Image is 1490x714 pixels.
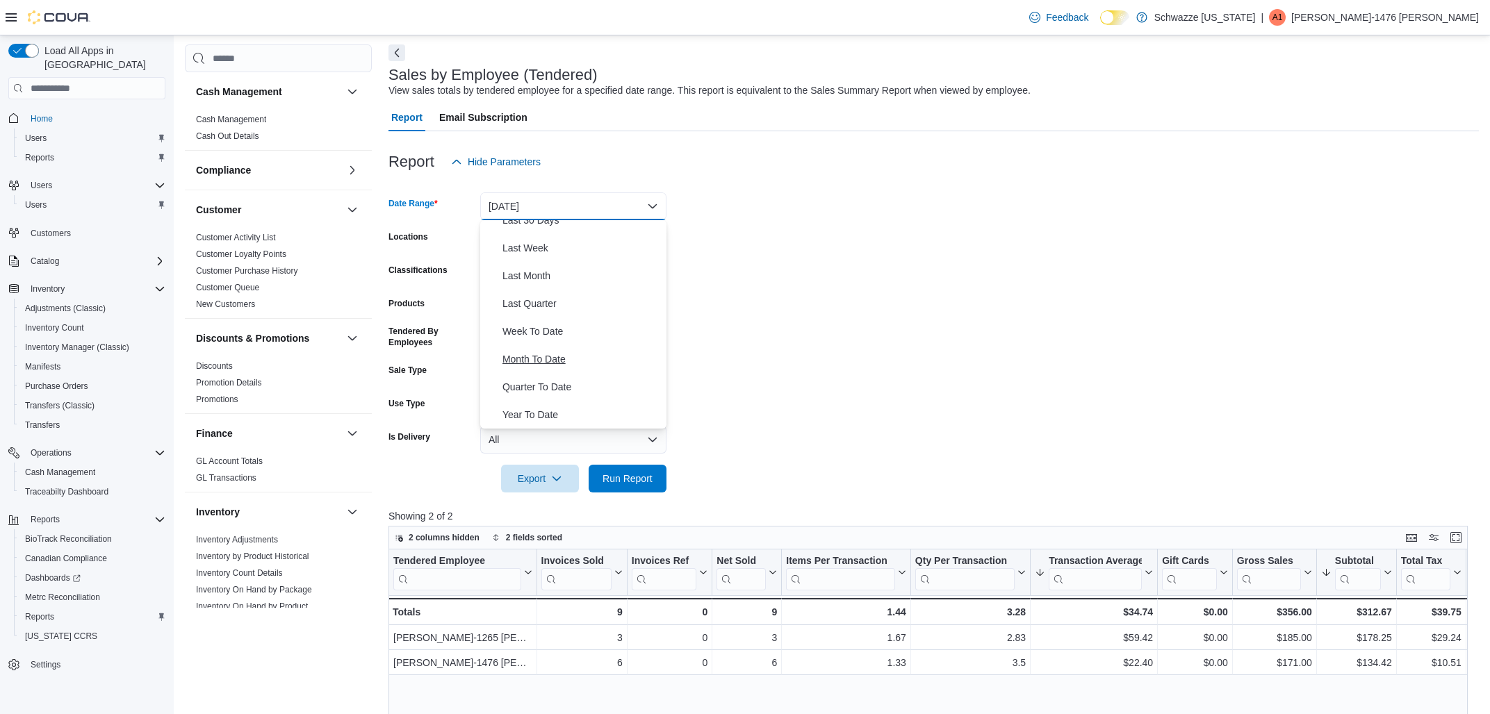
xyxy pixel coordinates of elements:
[393,555,532,590] button: Tendered Employee
[1162,655,1228,672] div: $0.00
[915,555,1026,590] button: Qty Per Transaction
[25,656,66,673] a: Settings
[786,555,895,568] div: Items Per Transaction
[19,130,52,147] a: Users
[409,532,480,543] span: 2 columns hidden
[1035,630,1153,647] div: $59.42
[915,555,1015,590] div: Qty Per Transaction
[541,555,611,568] div: Invoices Sold
[19,300,111,317] a: Adjustments (Classic)
[14,318,171,338] button: Inventory Count
[196,331,341,345] button: Discounts & Promotions
[196,360,233,372] span: Discounts
[196,283,259,292] a: Customer Queue
[445,148,546,176] button: Hide Parameters
[393,630,532,647] div: [PERSON_NAME]-1265 [PERSON_NAME]
[14,463,171,482] button: Cash Management
[388,44,405,61] button: Next
[393,555,521,590] div: Tendered Employee
[388,83,1031,98] div: View sales totals by tendered employee for a specified date range. This report is equivalent to t...
[717,655,777,672] div: 6
[14,376,171,396] button: Purchase Orders
[717,604,777,620] div: 9
[25,303,106,314] span: Adjustments (Classic)
[393,604,532,620] div: Totals
[19,628,165,645] span: Washington CCRS
[1237,655,1312,672] div: $171.00
[393,555,521,568] div: Tendered Employee
[344,504,361,520] button: Inventory
[25,656,165,673] span: Settings
[19,417,65,433] a: Transfers
[19,358,165,375] span: Manifests
[1401,555,1450,568] div: Total Tax
[388,67,598,83] h3: Sales by Employee (Tendered)
[25,511,165,528] span: Reports
[196,232,276,243] span: Customer Activity List
[25,381,88,392] span: Purchase Orders
[196,456,263,467] span: GL Account Totals
[1261,9,1263,26] p: |
[19,550,165,567] span: Canadian Compliance
[786,604,906,620] div: 1.44
[541,630,622,647] div: 3
[1335,555,1381,568] div: Subtotal
[31,113,53,124] span: Home
[19,300,165,317] span: Adjustments (Classic)
[388,431,430,442] label: Is Delivery
[1035,555,1153,590] button: Transaction Average
[632,555,708,590] button: Invoices Ref
[196,568,283,578] a: Inventory Count Details
[19,197,52,213] a: Users
[19,464,165,481] span: Cash Management
[1401,604,1462,620] div: $39.75
[196,394,238,405] span: Promotions
[717,555,766,568] div: Net Sold
[632,604,708,620] div: 0
[25,133,47,144] span: Users
[1046,10,1088,24] span: Feedback
[19,628,103,645] a: [US_STATE] CCRS
[1024,3,1094,31] a: Feedback
[196,426,341,440] button: Finance
[3,510,171,529] button: Reports
[541,604,622,620] div: 9
[717,555,777,590] button: Net Sold
[25,177,58,194] button: Users
[19,608,165,625] span: Reports
[19,608,60,625] a: Reports
[196,85,282,99] h3: Cash Management
[196,584,312,595] span: Inventory On Hand by Package
[632,555,697,590] div: Invoices Ref
[25,511,65,528] button: Reports
[1162,555,1228,590] button: Gift Cards
[14,357,171,376] button: Manifests
[25,486,108,497] span: Traceabilty Dashboard
[25,342,129,353] span: Inventory Manager (Classic)
[501,465,579,492] button: Export
[19,531,117,547] a: BioTrack Reconciliation
[502,240,661,256] span: Last Week
[1162,630,1228,647] div: $0.00
[1401,630,1462,647] div: $29.24
[1291,9,1479,26] p: [PERSON_NAME]-1476 [PERSON_NAME]
[786,655,906,672] div: 1.33
[25,322,84,333] span: Inventory Count
[25,225,76,242] a: Customers
[19,378,94,395] a: Purchase Orders
[31,256,59,267] span: Catalog
[502,351,661,367] span: Month To Date
[196,85,341,99] button: Cash Management
[1403,529,1420,546] button: Keyboard shortcuts
[25,592,100,603] span: Metrc Reconciliation
[196,472,256,483] span: GL Transactions
[19,149,165,166] span: Reports
[509,465,571,492] span: Export
[196,535,278,545] a: Inventory Adjustments
[19,589,106,606] a: Metrc Reconciliation
[388,365,427,376] label: Sale Type
[388,198,438,209] label: Date Range
[14,415,171,435] button: Transfers
[915,655,1026,672] div: 3.5
[1335,555,1381,590] div: Subtotal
